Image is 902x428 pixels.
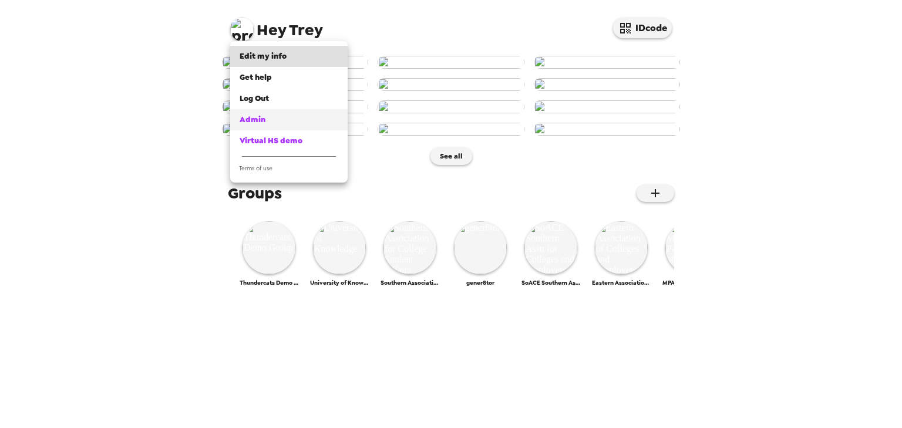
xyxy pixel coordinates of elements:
[240,51,287,61] span: Edit my info
[230,161,348,178] a: Terms of use
[240,114,265,124] span: Admin
[240,136,302,146] span: Virtual HS demo
[239,164,272,172] span: Terms of use
[240,93,269,103] span: Log Out
[240,72,272,82] span: Get help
